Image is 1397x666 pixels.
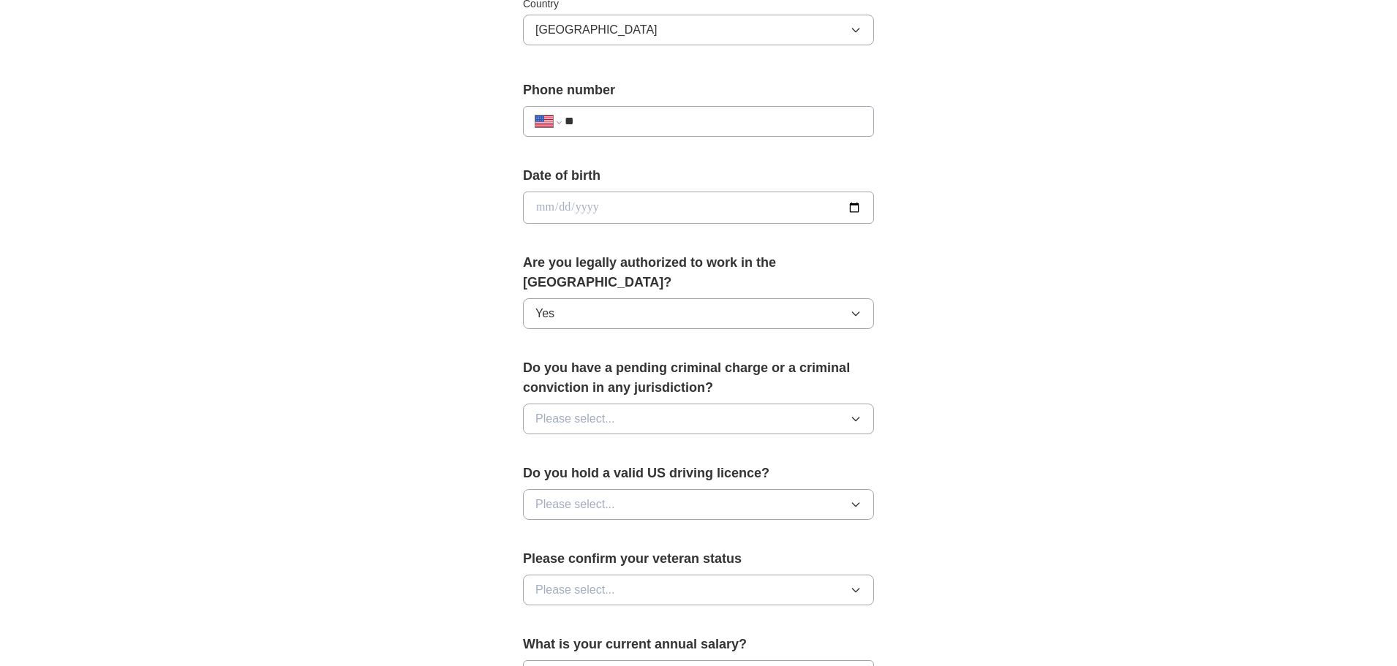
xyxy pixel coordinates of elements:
[535,496,615,513] span: Please select...
[535,21,658,39] span: [GEOGRAPHIC_DATA]
[523,80,874,100] label: Phone number
[523,298,874,329] button: Yes
[523,635,874,654] label: What is your current annual salary?
[523,15,874,45] button: [GEOGRAPHIC_DATA]
[535,305,554,322] span: Yes
[523,253,874,292] label: Are you legally authorized to work in the [GEOGRAPHIC_DATA]?
[523,358,874,398] label: Do you have a pending criminal charge or a criminal conviction in any jurisdiction?
[523,549,874,569] label: Please confirm your veteran status
[535,410,615,428] span: Please select...
[523,489,874,520] button: Please select...
[535,581,615,599] span: Please select...
[523,166,874,186] label: Date of birth
[523,404,874,434] button: Please select...
[523,463,874,483] label: Do you hold a valid US driving licence?
[523,575,874,605] button: Please select...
